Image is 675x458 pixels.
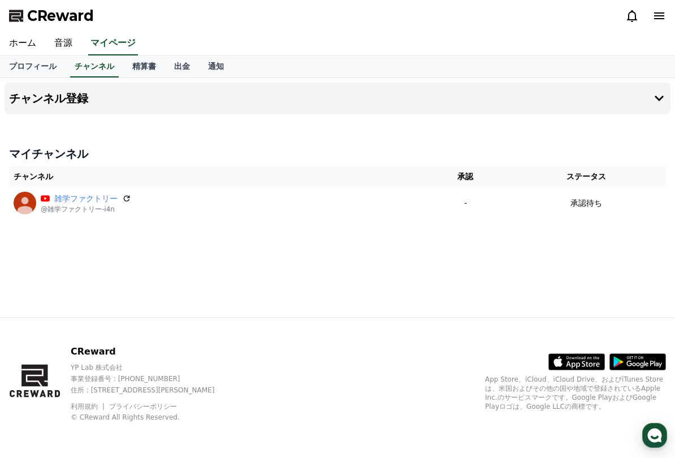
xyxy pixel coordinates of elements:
a: マイページ [88,32,138,55]
a: CReward [9,7,94,25]
a: チャンネル [70,56,119,77]
span: Settings [546,443,575,453]
th: ステータス [507,166,666,187]
h4: チャンネル登録 [9,92,88,105]
p: App Store、iCloud、iCloud Drive、およびiTunes Storeは、米国およびその他の国や地域で登録されているApple Inc.のサービスマークです。Google P... [485,375,666,411]
p: @雑学ファクトリー-i4n [41,205,131,214]
a: 音源 [45,32,81,55]
a: 出金 [165,56,199,77]
th: 承認 [425,166,506,187]
th: チャンネル [9,166,425,187]
p: 住所 : [STREET_ADDRESS][PERSON_NAME] [71,386,234,395]
a: 利用規約 [71,403,106,411]
a: Home [3,426,226,455]
p: 承認待ち [570,197,602,209]
p: CReward [71,345,234,358]
a: 雑学ファクトリー [54,193,118,205]
p: - [429,197,501,209]
a: 通知 [199,56,233,77]
a: プライバシーポリシー [109,403,177,411]
a: Messages [226,426,449,455]
span: CReward [27,7,94,25]
span: Home [104,443,125,453]
span: Messages [320,444,355,453]
a: 精算書 [123,56,165,77]
p: 事業登録番号 : [PHONE_NUMBER] [71,374,234,383]
p: YP Lab 株式会社 [71,363,234,372]
p: © CReward All Rights Reserved. [71,413,234,422]
a: Settings [449,426,672,455]
img: 雑学ファクトリー [14,192,36,214]
button: チャンネル登録 [5,83,670,114]
h4: マイチャンネル [9,146,666,162]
